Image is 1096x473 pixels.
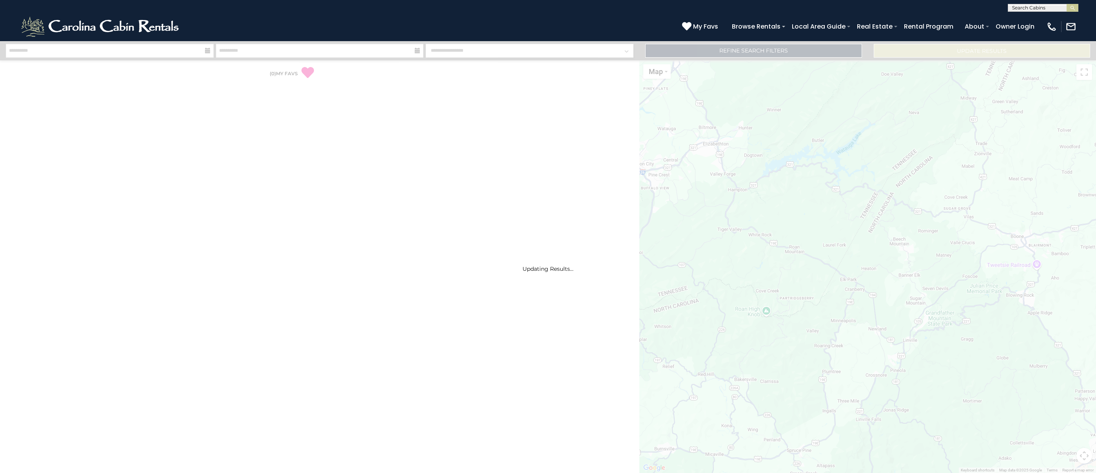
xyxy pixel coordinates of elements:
a: Owner Login [992,20,1038,33]
img: phone-regular-white.png [1046,21,1057,32]
img: White-1-2.png [20,15,182,38]
img: mail-regular-white.png [1065,21,1076,32]
a: Browse Rentals [728,20,784,33]
a: Real Estate [853,20,896,33]
a: Local Area Guide [788,20,849,33]
a: My Favs [682,22,720,32]
a: Rental Program [900,20,957,33]
span: My Favs [693,22,718,31]
a: About [961,20,988,33]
